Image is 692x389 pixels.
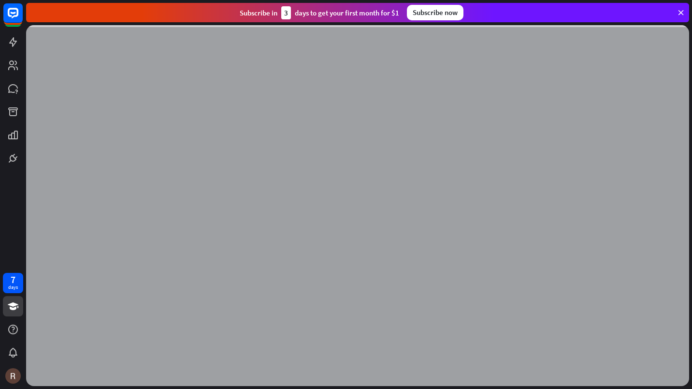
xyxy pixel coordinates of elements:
[407,5,463,20] div: Subscribe now
[240,6,399,19] div: Subscribe in days to get your first month for $1
[11,275,15,284] div: 7
[281,6,291,19] div: 3
[3,273,23,293] a: 7 days
[8,284,18,291] div: days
